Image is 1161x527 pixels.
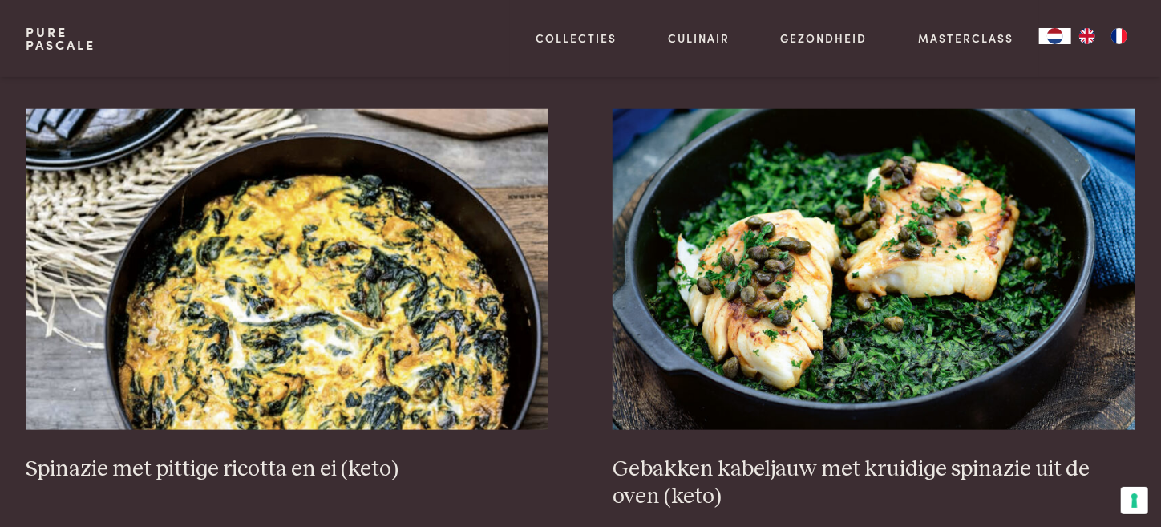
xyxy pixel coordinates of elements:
ul: Language list [1071,28,1135,44]
button: Uw voorkeuren voor toestemming voor trackingtechnologieën [1121,487,1148,514]
img: Spinazie met pittige ricotta en ei (keto) [26,109,548,430]
a: Gezondheid [781,30,868,47]
aside: Language selected: Nederlands [1039,28,1135,44]
a: NL [1039,28,1071,44]
h3: Spinazie met pittige ricotta en ei (keto) [26,456,548,484]
h3: Gebakken kabeljauw met kruidige spinazie uit de oven (keto) [613,456,1135,511]
a: Collecties [536,30,617,47]
a: Masterclass [918,30,1013,47]
img: Gebakken kabeljauw met kruidige spinazie uit de oven (keto) [613,109,1135,430]
a: FR [1103,28,1135,44]
a: Spinazie met pittige ricotta en ei (keto) Spinazie met pittige ricotta en ei (keto) [26,109,548,483]
a: Gebakken kabeljauw met kruidige spinazie uit de oven (keto) Gebakken kabeljauw met kruidige spina... [613,109,1135,511]
a: PurePascale [26,26,95,51]
a: Culinair [668,30,730,47]
div: Language [1039,28,1071,44]
a: EN [1071,28,1103,44]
